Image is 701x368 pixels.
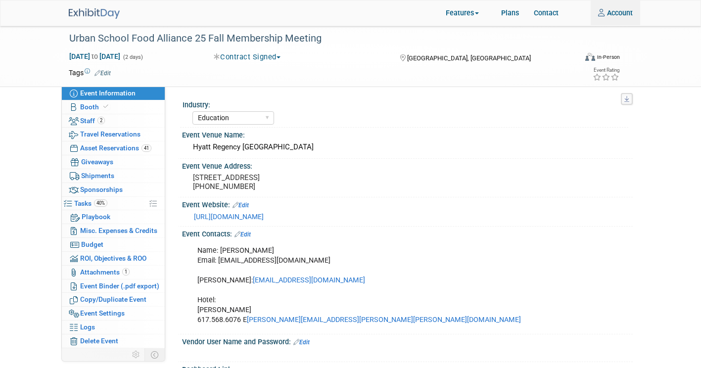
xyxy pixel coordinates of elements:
[144,348,165,361] td: Toggle Event Tabs
[80,227,157,234] span: Misc. Expenses & Credits
[62,114,165,128] a: Staff2
[94,199,107,207] span: 40%
[69,8,120,19] img: ExhibitDay
[190,241,543,330] div: Name: [PERSON_NAME] Email: [EMAIL_ADDRESS][DOMAIN_NAME] [PERSON_NAME]: Hotel: [PERSON_NAME] 617.5...
[407,54,531,62] span: [GEOGRAPHIC_DATA], [GEOGRAPHIC_DATA]
[62,293,165,306] a: Copy/Duplicate Event
[62,183,165,196] a: Sponsorships
[80,144,151,152] span: Asset Reservations
[62,169,165,183] a: Shipments
[62,128,165,141] a: Travel Reservations
[81,158,113,166] span: Giveaways
[62,321,165,334] a: Logs
[80,337,118,345] span: Delete Event
[62,224,165,237] a: Misc. Expenses & Credits
[182,334,633,347] div: Vendor User Name and Password:
[182,197,633,210] div: Event Website:
[210,52,284,62] button: Contract Signed
[80,295,146,303] span: Copy/Duplicate Event
[234,231,251,238] a: Edit
[194,213,264,221] a: [URL][DOMAIN_NAME]
[193,173,359,191] pre: [STREET_ADDRESS] [PHONE_NUMBER]
[97,117,105,124] span: 2
[69,68,111,78] td: Tags
[82,213,110,221] span: Playbook
[80,89,136,97] span: Event Information
[90,52,99,60] span: to
[183,97,628,110] div: Industry:
[80,323,95,331] span: Logs
[80,103,110,111] span: Booth
[80,117,105,125] span: Staff
[591,0,640,25] a: Account
[253,276,365,284] a: [EMAIL_ADDRESS][DOMAIN_NAME]
[74,199,107,207] span: Tasks
[94,70,111,77] a: Edit
[80,268,130,276] span: Attachments
[62,197,165,210] a: Tasks40%
[122,54,143,60] span: (2 days)
[81,172,114,180] span: Shipments
[541,51,620,66] div: Event Format
[62,252,165,265] a: ROI, Objectives & ROO
[80,254,146,262] span: ROI, Objectives & ROO
[494,0,526,25] a: Plans
[80,309,125,317] span: Event Settings
[593,68,619,73] div: Event Rating
[66,30,573,47] div: Urban School Food Alliance 25 Fall Membership Meeting
[526,0,566,25] a: Contact
[80,282,159,290] span: Event Binder (.pdf export)
[62,334,165,348] a: Delete Event
[62,100,165,114] a: Booth
[247,316,521,324] a: [PERSON_NAME][EMAIL_ADDRESS][PERSON_NAME][PERSON_NAME][DOMAIN_NAME]
[293,339,310,346] a: Edit
[597,53,620,61] div: In-Person
[585,53,595,61] img: Format-Inperson.png
[62,210,165,224] a: Playbook
[128,348,145,361] td: Personalize Event Tab Strip
[233,202,249,209] a: Edit
[189,139,625,155] div: Hyatt Regency [GEOGRAPHIC_DATA]
[103,104,108,109] i: Booth reservation complete
[62,266,165,279] a: Attachments1
[141,144,151,152] span: 41
[81,240,103,248] span: Budget
[69,52,121,61] span: [DATE] [DATE]
[62,141,165,155] a: Asset Reservations41
[62,87,165,100] a: Event Information
[62,238,165,251] a: Budget
[80,130,140,138] span: Travel Reservations
[182,128,633,140] div: Event Venue Name:
[182,227,633,239] div: Event Contacts:
[80,185,123,193] span: Sponsorships
[62,279,165,293] a: Event Binder (.pdf export)
[62,307,165,320] a: Event Settings
[182,159,633,171] div: Event Venue Address:
[438,1,494,26] a: Features
[122,268,130,276] span: 1
[62,155,165,169] a: Giveaways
